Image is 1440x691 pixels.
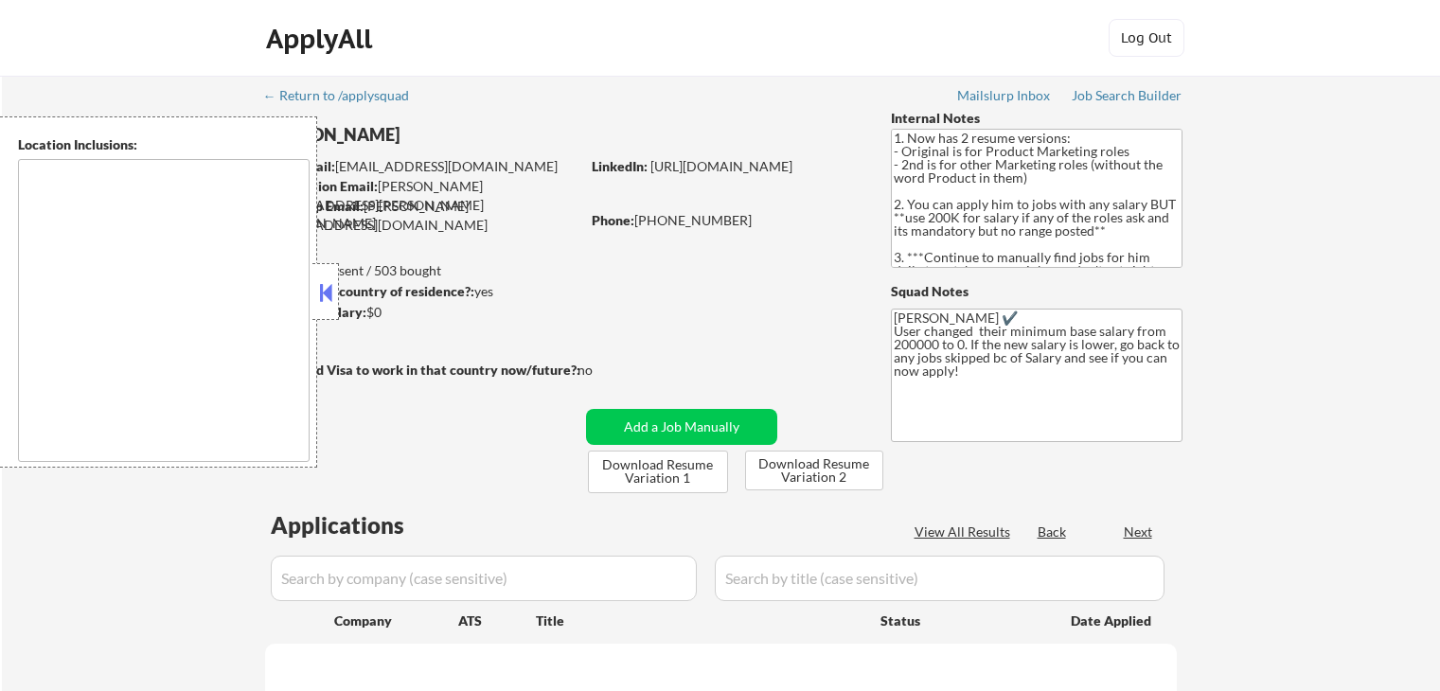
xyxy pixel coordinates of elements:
[588,451,728,493] button: Download Resume Variation 1
[536,611,862,630] div: Title
[265,197,579,234] div: [PERSON_NAME][EMAIL_ADDRESS][DOMAIN_NAME]
[880,603,1043,637] div: Status
[265,123,654,147] div: [PERSON_NAME]
[957,89,1052,102] div: Mailslurp Inbox
[265,362,580,378] strong: Will need Visa to work in that country now/future?:
[266,157,579,176] div: [EMAIL_ADDRESS][DOMAIN_NAME]
[264,303,579,322] div: $0
[263,88,427,107] a: ← Return to /applysquad
[592,211,860,230] div: [PHONE_NUMBER]
[592,212,634,228] strong: Phone:
[715,556,1164,601] input: Search by title (case sensitive)
[264,282,574,301] div: yes
[271,556,697,601] input: Search by company (case sensitive)
[271,514,458,537] div: Applications
[458,611,536,630] div: ATS
[891,109,1182,128] div: Internal Notes
[745,451,883,490] button: Download Resume Variation 2
[1072,89,1182,102] div: Job Search Builder
[891,282,1182,301] div: Squad Notes
[957,88,1052,107] a: Mailslurp Inbox
[264,283,474,299] strong: Can work in country of residence?:
[263,89,427,102] div: ← Return to /applysquad
[578,361,631,380] div: no
[650,158,792,174] a: [URL][DOMAIN_NAME]
[266,177,579,233] div: [PERSON_NAME][EMAIL_ADDRESS][PERSON_NAME][DOMAIN_NAME]
[1109,19,1184,57] button: Log Out
[1124,523,1154,541] div: Next
[266,23,378,55] div: ApplyAll
[592,158,648,174] strong: LinkedIn:
[915,523,1016,541] div: View All Results
[334,611,458,630] div: Company
[18,135,310,154] div: Location Inclusions:
[1071,611,1154,630] div: Date Applied
[264,261,579,280] div: 471 sent / 503 bought
[1038,523,1068,541] div: Back
[586,409,777,445] button: Add a Job Manually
